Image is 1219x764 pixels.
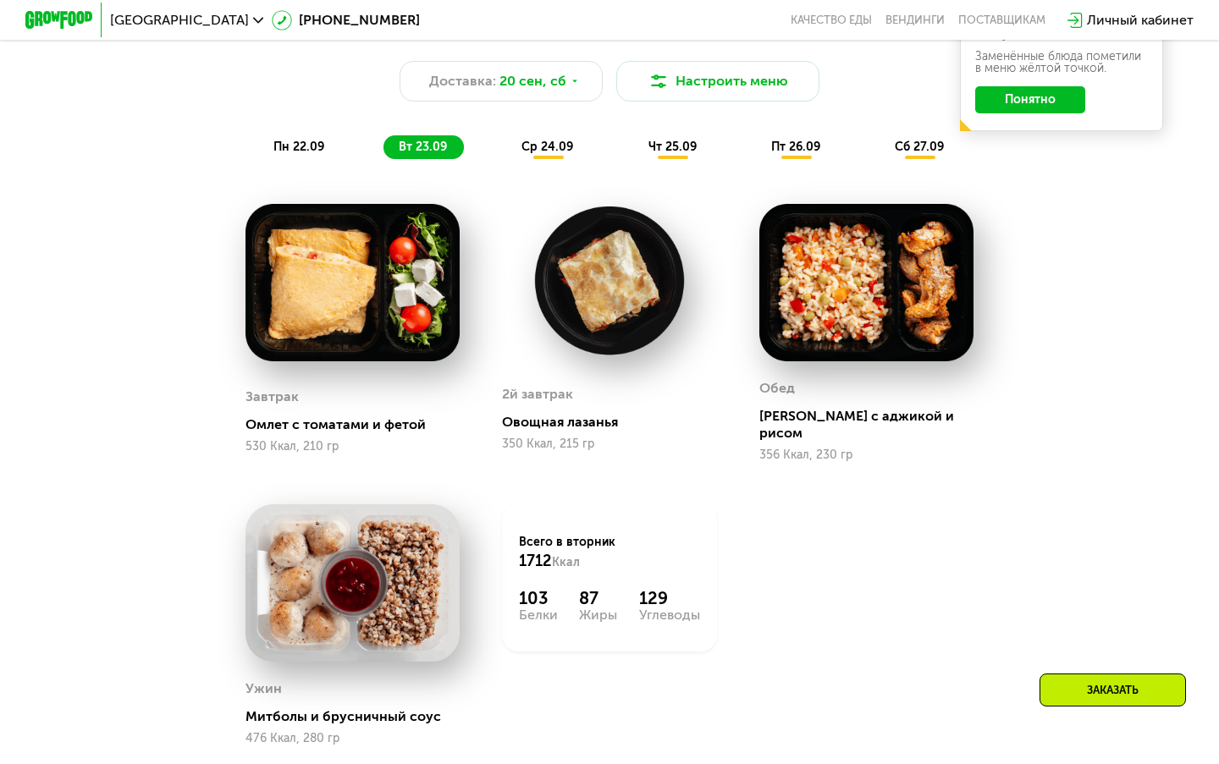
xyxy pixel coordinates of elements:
[639,608,700,622] div: Углеводы
[272,10,420,30] a: [PHONE_NUMBER]
[499,71,566,91] span: 20 сен, сб
[502,414,730,431] div: Овощная лазанья
[245,440,460,453] div: 530 Ккал, 210 гр
[579,608,617,622] div: Жиры
[895,140,944,154] span: сб 27.09
[759,408,987,442] div: [PERSON_NAME] с аджикой и рисом
[519,608,558,622] div: Белки
[521,140,573,154] span: ср 24.09
[552,555,580,569] span: Ккал
[639,588,700,608] div: 129
[273,140,324,154] span: пн 22.09
[110,14,249,27] span: [GEOGRAPHIC_DATA]
[958,14,1045,27] div: поставщикам
[519,588,558,608] div: 103
[885,14,945,27] a: Вендинги
[759,448,974,462] div: 356 Ккал, 230 гр
[519,552,552,570] span: 1712
[502,437,716,451] div: 350 Ккал, 215 гр
[771,140,820,154] span: пт 26.09
[429,71,496,91] span: Доставка:
[399,140,447,154] span: вт 23.09
[1040,673,1186,706] div: Заказать
[245,732,460,745] div: 476 Ккал, 280 гр
[975,17,1148,41] div: В даты, выделенные желтым, доступна замена блюд.
[245,676,282,701] div: Ужин
[616,61,819,102] button: Настроить меню
[519,534,699,571] div: Всего в вторник
[502,382,573,407] div: 2й завтрак
[245,708,473,725] div: Митболы и брусничный соус
[759,376,795,401] div: Обед
[648,140,697,154] span: чт 25.09
[245,384,299,409] div: Завтрак
[791,14,872,27] a: Качество еды
[245,416,473,433] div: Омлет с томатами и фетой
[579,588,617,608] div: 87
[1087,10,1194,30] div: Личный кабинет
[975,51,1148,74] div: Заменённые блюда пометили в меню жёлтой точкой.
[975,86,1085,113] button: Понятно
